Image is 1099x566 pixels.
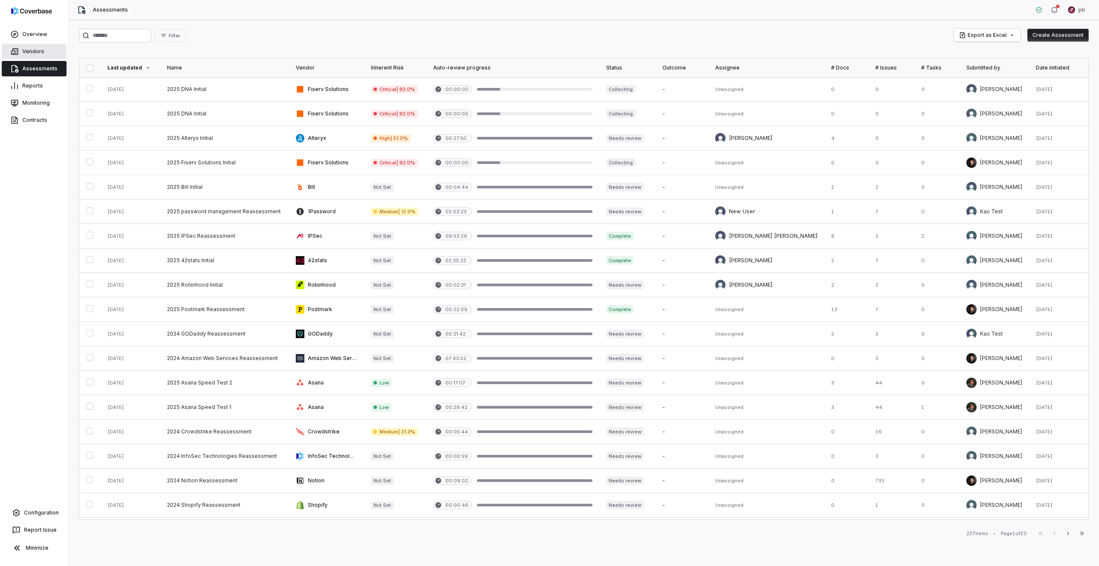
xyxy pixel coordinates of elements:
[656,248,708,273] td: -
[966,206,977,217] img: Kao Test avatar
[2,112,67,128] a: Contracts
[715,133,726,143] img: Amanda Pettenati avatar
[656,151,708,175] td: -
[1068,6,1075,13] img: pb undefined avatar
[966,84,977,94] img: Brian Ball avatar
[966,378,977,388] img: Jen Hsin avatar
[715,231,726,241] img: Kuria Nganga avatar
[966,133,977,143] img: Zi Chong Kao avatar
[1063,3,1090,16] button: pb undefined avatarpb
[3,522,65,538] button: Report Issue
[656,493,708,518] td: -
[107,64,153,71] div: Last updated
[715,255,726,266] img: Amanda Pettenati avatar
[656,469,708,493] td: -
[2,27,67,42] a: Overview
[662,64,701,71] div: Outcome
[966,182,977,192] img: Lili Jiang avatar
[966,500,977,510] img: Zi Chong Kao avatar
[831,64,861,71] div: # Docs
[656,518,708,542] td: -
[93,6,128,13] span: Assessments
[167,64,282,71] div: Name
[921,64,953,71] div: # Tasks
[966,231,977,241] img: Zi Chong Kao avatar
[966,530,988,537] div: 227 items
[1036,64,1081,71] div: Date initiated
[656,126,708,151] td: -
[2,44,67,59] a: Vendors
[155,29,186,42] button: Filter
[954,29,1020,42] button: Export as Excel
[966,451,977,461] img: Zi Chong Kao avatar
[656,102,708,126] td: -
[656,175,708,200] td: -
[169,33,180,39] span: Filter
[966,109,977,119] img: Danny Higdon avatar
[433,64,592,71] div: Auto-review progress
[966,280,977,290] img: Lili Jiang avatar
[966,304,977,315] img: Clarence Chio avatar
[2,78,67,94] a: Reports
[966,402,977,412] img: Jen Hsin avatar
[715,206,726,217] img: New User avatar
[656,420,708,444] td: -
[656,297,708,322] td: -
[656,273,708,297] td: -
[966,255,977,266] img: Zi Chong Kao avatar
[966,64,1022,71] div: Submitted by
[606,64,649,71] div: Status
[966,157,977,168] img: Clarence Chio avatar
[1001,530,1027,537] div: Page 1 of 10
[2,61,67,76] a: Assessments
[371,64,419,71] div: Inherent Risk
[296,64,357,71] div: Vendor
[656,322,708,346] td: -
[1027,29,1089,42] button: Create Assessment
[656,444,708,469] td: -
[656,346,708,371] td: -
[2,95,67,111] a: Monitoring
[1078,6,1085,13] span: pb
[966,427,977,437] img: Zi Chong Kao avatar
[656,200,708,224] td: -
[656,395,708,420] td: -
[715,280,726,290] img: Lili Jiang avatar
[715,64,817,71] div: Assignee
[966,353,977,363] img: Clarence Chio avatar
[11,7,52,15] img: logo-D7KZi-bG.svg
[656,77,708,102] td: -
[656,371,708,395] td: -
[993,530,996,536] div: •
[966,475,977,486] img: Clarence Chio avatar
[3,505,65,521] a: Configuration
[656,224,708,248] td: -
[875,64,908,71] div: # Issues
[966,329,977,339] img: Kao Test avatar
[3,539,65,557] button: Minimize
